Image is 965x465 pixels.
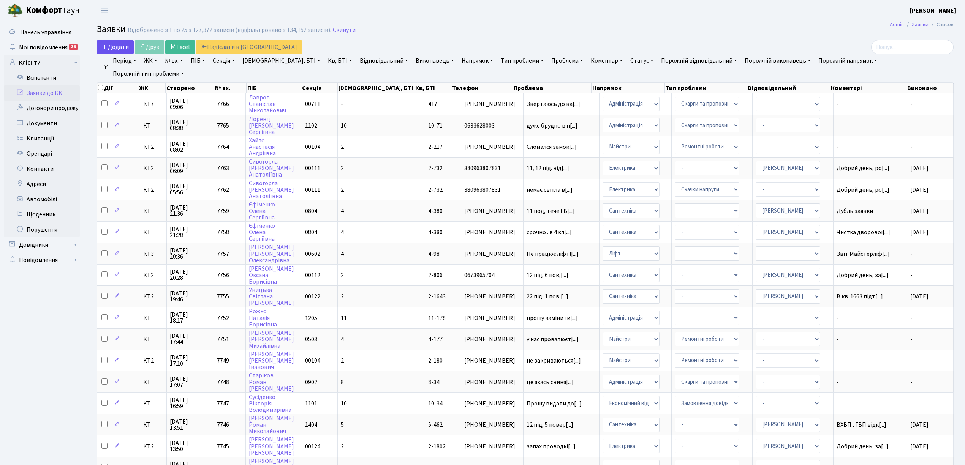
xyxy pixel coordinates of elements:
[527,399,582,408] span: Прошу видати до[...]
[217,186,229,194] span: 7762
[464,422,520,428] span: [PHONE_NUMBER]
[143,144,163,150] span: КТ2
[249,286,294,307] a: УницькаСвітлана[PERSON_NAME]
[249,179,294,200] a: Сивогорла[PERSON_NAME]Анатоліївна
[357,54,411,67] a: Відповідальний
[498,54,547,67] a: Тип проблеми
[413,54,457,67] a: Виконавець
[912,20,929,28] a: Заявки
[143,187,163,193] span: КТ2
[305,186,320,194] span: 00111
[464,400,520,407] span: [PHONE_NUMBER]
[837,336,904,342] span: -
[217,378,229,386] span: 7748
[527,250,579,258] span: Не працює ліфт![...]
[341,271,344,279] span: 2
[830,83,906,93] th: Коментарі
[305,356,320,365] span: 00104
[97,40,134,54] a: Додати
[341,186,344,194] span: 2
[837,400,904,407] span: -
[239,54,323,67] a: [DEMOGRAPHIC_DATA], БТІ
[464,208,520,214] span: [PHONE_NUMBER]
[837,228,890,236] span: Чистка дворової[...]
[428,378,440,386] span: 8-34
[464,272,520,278] span: 0673965704
[143,251,163,257] span: КТ3
[170,119,210,131] span: [DATE] 08:38
[325,54,355,67] a: Кв, БТІ
[19,43,68,52] span: Мої повідомлення
[143,315,163,321] span: КТ
[217,250,229,258] span: 7757
[910,143,913,151] span: -
[4,192,80,207] a: Автомобілі
[910,186,929,194] span: [DATE]
[4,252,80,268] a: Повідомлення
[102,43,129,51] span: Додати
[249,243,294,265] a: [PERSON_NAME][PERSON_NAME]Олександрівна
[428,399,443,408] span: 10-34
[747,83,830,93] th: Відповідальний
[305,314,317,322] span: 1205
[527,378,574,386] span: це якась свиня[...]
[170,376,210,388] span: [DATE] 17:07
[305,100,320,108] span: 00711
[428,335,443,344] span: 4-177
[464,315,520,321] span: [PHONE_NUMBER]
[527,186,573,194] span: немає світла в[...]
[4,207,80,222] a: Щоденник
[214,83,247,93] th: № вх.
[217,207,229,215] span: 7759
[910,207,929,215] span: [DATE]
[166,83,214,93] th: Створено
[249,93,286,115] a: ЛавровСтаніславМиколайович
[341,442,344,451] span: 2
[170,226,210,238] span: [DATE] 21:28
[742,54,814,67] a: Порожній виконавець
[143,336,163,342] span: КТ
[301,83,338,93] th: Секція
[527,100,580,108] span: Звертаюсь до ва[...]
[143,443,163,449] span: КТ2
[527,292,568,301] span: 22 під, 1 пов,[...]
[143,379,163,385] span: КТ
[170,440,210,452] span: [DATE] 13:50
[658,54,740,67] a: Порожній відповідальний
[527,228,572,236] span: срочно . в 4 кл[...]
[341,314,347,322] span: 11
[138,83,166,93] th: ЖК
[249,265,294,286] a: [PERSON_NAME]ОксанаБорисівна
[527,143,577,151] span: Сломался замок[...]
[97,83,138,93] th: Дії
[249,136,276,158] a: ХайлоАнастасіяАндріївна
[428,314,446,322] span: 11-178
[143,123,163,129] span: КТ
[69,44,78,50] div: 36
[527,442,576,451] span: запах проводкі[...]
[341,335,344,344] span: 4
[333,27,356,34] a: Скинути
[143,400,163,407] span: КТ
[249,115,294,136] a: Лоренц[PERSON_NAME]Сергіївна
[627,54,657,67] a: Статус
[878,17,965,33] nav: breadcrumb
[910,335,913,344] span: -
[890,20,904,28] a: Admin
[527,356,581,365] span: не закриваються[...]
[910,421,929,429] span: [DATE]
[341,378,344,386] span: 8
[170,162,210,174] span: [DATE] 06:09
[305,378,317,386] span: 0902
[910,6,956,15] b: [PERSON_NAME]
[305,164,320,172] span: 00111
[837,164,889,172] span: Добрий день, ро[...]
[341,207,344,215] span: 4
[414,83,451,93] th: Кв, БТІ
[464,101,520,107] span: [PHONE_NUMBER]
[170,397,210,409] span: [DATE] 16:59
[428,164,443,172] span: 2-732
[428,100,437,108] span: 417
[910,356,913,365] span: -
[464,144,520,150] span: [PHONE_NUMBER]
